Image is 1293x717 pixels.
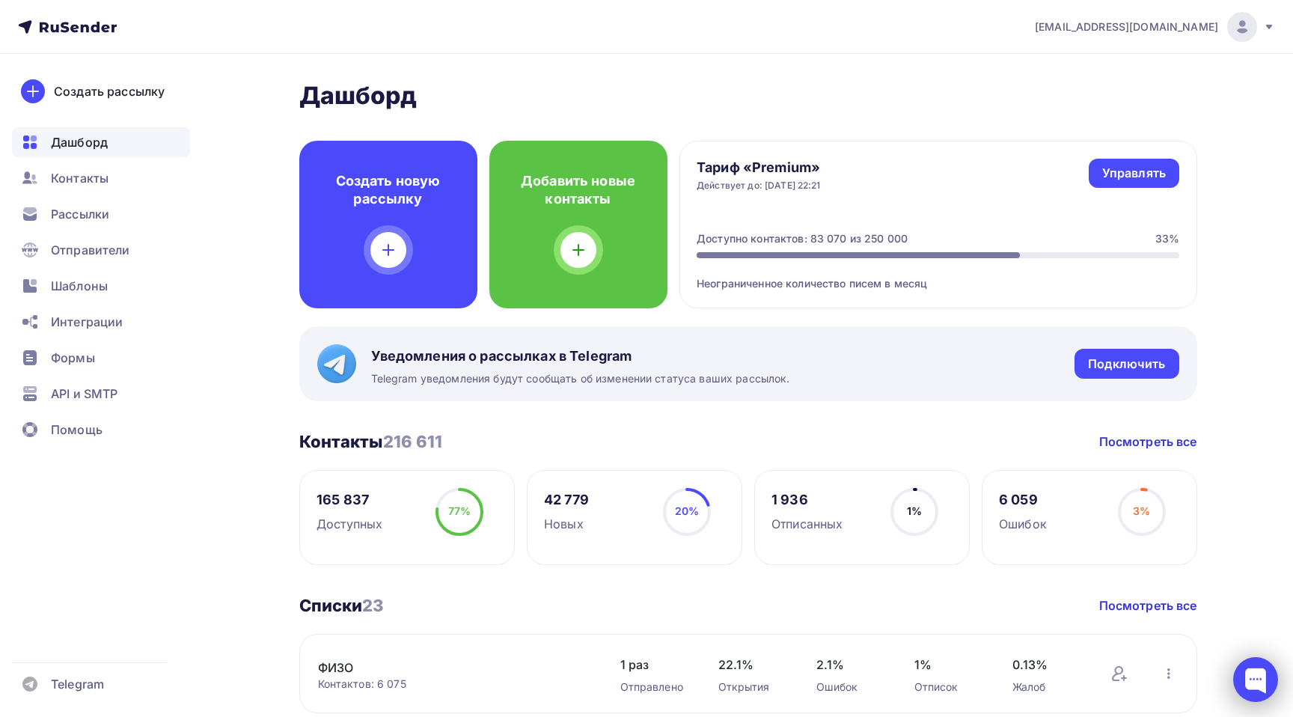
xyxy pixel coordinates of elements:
[1099,597,1197,614] a: Посмотреть все
[999,491,1047,509] div: 6 059
[371,371,790,386] span: Telegram уведомления будут сообщать об изменении статуса ваших рассылок.
[323,172,453,208] h4: Создать новую рассылку
[51,349,95,367] span: Формы
[317,515,382,533] div: Доступных
[771,515,843,533] div: Отписанных
[914,680,982,695] div: Отписок
[12,235,190,265] a: Отправители
[697,159,821,177] h4: Тариф «Premium»
[12,127,190,157] a: Дашборд
[51,313,123,331] span: Интеграции
[1099,433,1197,451] a: Посмотреть все
[907,504,922,517] span: 1%
[914,656,982,674] span: 1%
[620,680,688,695] div: Отправлено
[299,431,443,452] h3: Контакты
[513,172,644,208] h4: Добавить новые контакты
[12,343,190,373] a: Формы
[1088,356,1165,373] div: Подключить
[544,515,589,533] div: Новых
[383,432,443,451] span: 216 611
[299,81,1197,111] h2: Дашборд
[675,504,699,517] span: 20%
[544,491,589,509] div: 42 779
[620,656,688,674] span: 1 раз
[51,133,108,151] span: Дашборд
[51,205,109,223] span: Рассылки
[718,656,786,674] span: 22.1%
[12,199,190,229] a: Рассылки
[771,491,843,509] div: 1 936
[51,421,103,439] span: Помощь
[51,169,108,187] span: Контакты
[12,271,190,301] a: Шаблоны
[1012,656,1080,674] span: 0.13%
[51,385,117,403] span: API и SMTP
[1035,12,1275,42] a: [EMAIL_ADDRESS][DOMAIN_NAME]
[54,82,165,100] div: Создать рассылку
[697,180,821,192] div: Действует до: [DATE] 22:21
[318,677,590,692] div: Контактов: 6 075
[318,659,572,677] a: ФИЗО
[448,504,471,517] span: 77%
[697,258,1179,291] div: Неограниченное количество писем в месяц
[51,277,108,295] span: Шаблоны
[999,515,1047,533] div: Ошибок
[1155,231,1179,246] div: 33%
[697,231,908,246] div: Доступно контактов: 83 070 из 250 000
[816,656,884,674] span: 2.1%
[816,680,884,695] div: Ошибок
[1102,165,1166,182] div: Управлять
[299,595,384,616] h3: Списки
[371,347,790,365] span: Уведомления о рассылках в Telegram
[1133,504,1150,517] span: 3%
[362,596,383,615] span: 23
[51,675,104,693] span: Telegram
[718,680,786,695] div: Открытия
[1035,19,1218,34] span: [EMAIL_ADDRESS][DOMAIN_NAME]
[317,491,382,509] div: 165 837
[12,163,190,193] a: Контакты
[1012,680,1080,695] div: Жалоб
[51,241,130,259] span: Отправители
